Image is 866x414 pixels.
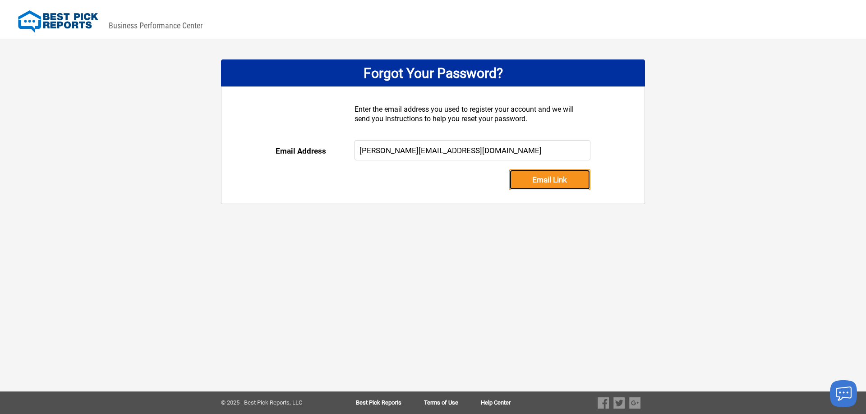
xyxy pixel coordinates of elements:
img: Best Pick Reports Logo [18,10,98,33]
a: Help Center [481,400,511,406]
div: Email Address [276,140,355,162]
div: Forgot Your Password? [221,59,645,86]
a: Best Pick Reports [356,400,424,406]
a: Terms of Use [424,400,481,406]
div: Enter the email address you used to register your account and we will send you instructions to he... [355,105,591,140]
button: Launch chat [830,380,857,407]
div: © 2025 - Best Pick Reports, LLC [221,400,327,406]
input: Email Link [509,169,590,190]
